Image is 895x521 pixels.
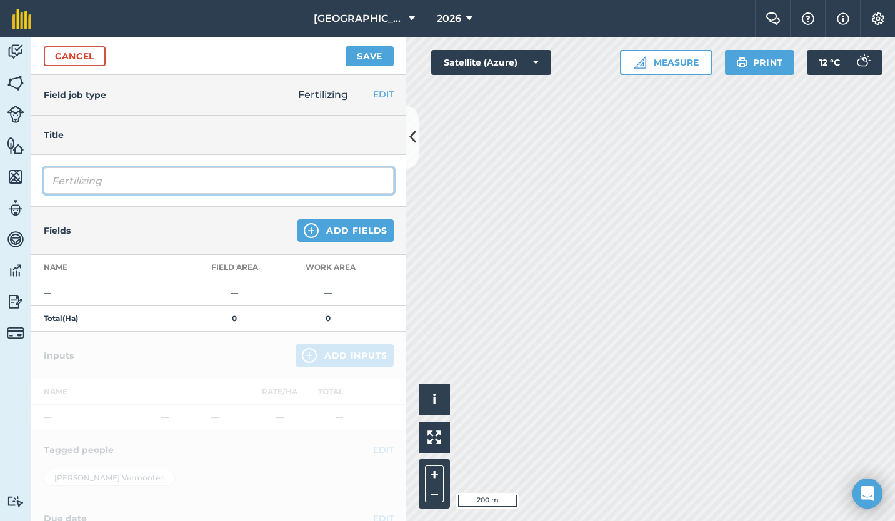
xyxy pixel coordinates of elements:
strong: Total ( Ha ) [44,314,78,323]
button: Print [725,50,795,75]
h4: Fields [44,224,71,237]
img: svg+xml;base64,PD94bWwgdmVyc2lvbj0iMS4wIiBlbmNvZGluZz0idXRmLTgiPz4KPCEtLSBHZW5lcmF0b3I6IEFkb2JlIE... [7,292,24,311]
span: 2026 [437,11,461,26]
img: svg+xml;base64,PHN2ZyB4bWxucz0iaHR0cDovL3d3dy53My5vcmcvMjAwMC9zdmciIHdpZHRoPSI1NiIgaGVpZ2h0PSI2MC... [7,74,24,92]
img: svg+xml;base64,PD94bWwgdmVyc2lvbj0iMS4wIiBlbmNvZGluZz0idXRmLTgiPz4KPCEtLSBHZW5lcmF0b3I6IEFkb2JlIE... [7,324,24,342]
button: + [425,465,444,484]
img: svg+xml;base64,PHN2ZyB4bWxucz0iaHR0cDovL3d3dy53My5vcmcvMjAwMC9zdmciIHdpZHRoPSI1NiIgaGVpZ2h0PSI2MC... [7,136,24,155]
td: — [281,280,375,306]
img: Two speech bubbles overlapping with the left bubble in the forefront [766,12,781,25]
strong: 0 [232,314,237,323]
img: svg+xml;base64,PD94bWwgdmVyc2lvbj0iMS4wIiBlbmNvZGluZz0idXRmLTgiPz4KPCEtLSBHZW5lcmF0b3I6IEFkb2JlIE... [850,50,875,75]
img: svg+xml;base64,PHN2ZyB4bWxucz0iaHR0cDovL3d3dy53My5vcmcvMjAwMC9zdmciIHdpZHRoPSIxNyIgaGVpZ2h0PSIxNy... [837,11,849,26]
th: Name [31,255,187,280]
button: EDIT [373,87,394,101]
img: svg+xml;base64,PHN2ZyB4bWxucz0iaHR0cDovL3d3dy53My5vcmcvMjAwMC9zdmciIHdpZHRoPSI1NiIgaGVpZ2h0PSI2MC... [7,167,24,186]
th: Field Area [187,255,281,280]
img: A cog icon [871,12,886,25]
button: 12 °C [807,50,882,75]
a: Cancel [44,46,106,66]
th: Work area [281,255,375,280]
button: Measure [620,50,712,75]
input: What needs doing? [44,167,394,194]
button: Satellite (Azure) [431,50,551,75]
img: svg+xml;base64,PHN2ZyB4bWxucz0iaHR0cDovL3d3dy53My5vcmcvMjAwMC9zdmciIHdpZHRoPSIxOSIgaGVpZ2h0PSIyNC... [736,55,748,70]
img: A question mark icon [801,12,816,25]
img: svg+xml;base64,PD94bWwgdmVyc2lvbj0iMS4wIiBlbmNvZGluZz0idXRmLTgiPz4KPCEtLSBHZW5lcmF0b3I6IEFkb2JlIE... [7,106,24,123]
img: svg+xml;base64,PHN2ZyB4bWxucz0iaHR0cDovL3d3dy53My5vcmcvMjAwMC9zdmciIHdpZHRoPSIxNCIgaGVpZ2h0PSIyNC... [304,223,319,238]
div: Open Intercom Messenger [852,479,882,509]
h4: Title [44,128,394,142]
img: svg+xml;base64,PD94bWwgdmVyc2lvbj0iMS4wIiBlbmNvZGluZz0idXRmLTgiPz4KPCEtLSBHZW5lcmF0b3I6IEFkb2JlIE... [7,199,24,217]
img: Ruler icon [634,56,646,69]
td: — [31,280,187,306]
img: svg+xml;base64,PD94bWwgdmVyc2lvbj0iMS4wIiBlbmNvZGluZz0idXRmLTgiPz4KPCEtLSBHZW5lcmF0b3I6IEFkb2JlIE... [7,230,24,249]
span: 12 ° C [819,50,840,75]
span: Fertilizing [298,89,348,101]
img: svg+xml;base64,PD94bWwgdmVyc2lvbj0iMS4wIiBlbmNvZGluZz0idXRmLTgiPz4KPCEtLSBHZW5lcmF0b3I6IEFkb2JlIE... [7,42,24,61]
button: i [419,384,450,415]
img: Four arrows, one pointing top left, one top right, one bottom right and the last bottom left [427,430,441,444]
img: fieldmargin Logo [12,9,31,29]
button: Add Fields [297,219,394,242]
td: — [187,280,281,306]
strong: 0 [326,314,331,323]
img: svg+xml;base64,PD94bWwgdmVyc2lvbj0iMS4wIiBlbmNvZGluZz0idXRmLTgiPz4KPCEtLSBHZW5lcmF0b3I6IEFkb2JlIE... [7,261,24,280]
span: i [432,392,436,407]
button: Save [346,46,394,66]
button: – [425,484,444,502]
span: [GEOGRAPHIC_DATA] [314,11,404,26]
h4: Field job type [44,88,106,102]
img: svg+xml;base64,PD94bWwgdmVyc2lvbj0iMS4wIiBlbmNvZGluZz0idXRmLTgiPz4KPCEtLSBHZW5lcmF0b3I6IEFkb2JlIE... [7,495,24,507]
